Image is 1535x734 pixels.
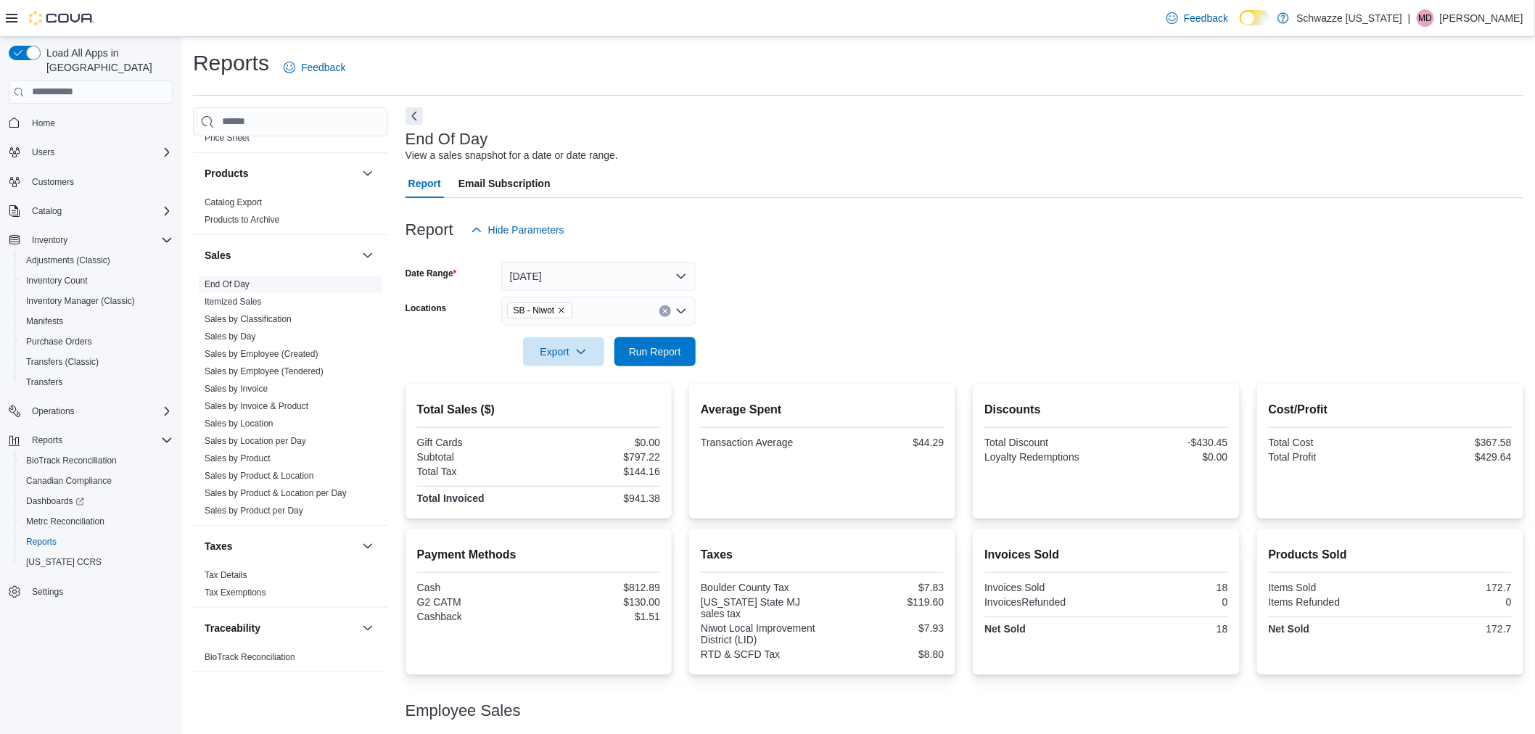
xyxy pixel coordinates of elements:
div: 18 [1109,582,1228,593]
span: Operations [26,403,173,420]
span: Sales by Classification [205,313,292,325]
a: Sales by Employee (Tendered) [205,366,324,376]
span: Price Sheet [205,132,250,144]
a: Sales by Location per Day [205,436,306,446]
a: Home [26,115,61,132]
div: View a sales snapshot for a date or date range. [406,148,618,163]
button: Catalog [3,201,178,221]
div: Cash [417,582,536,593]
div: InvoicesRefunded [984,596,1103,608]
span: BioTrack Reconciliation [205,651,295,663]
h2: Invoices Sold [984,546,1227,564]
a: Dashboards [15,491,178,511]
span: Washington CCRS [20,553,173,571]
div: $0.00 [541,437,660,448]
div: Items Sold [1269,582,1388,593]
span: Customers [26,173,173,191]
span: Home [32,117,55,129]
button: Taxes [359,537,376,555]
div: Products [193,194,388,234]
div: $429.64 [1393,451,1512,463]
span: Inventory Count [26,275,88,286]
span: Inventory Count [20,272,173,289]
span: Reports [20,533,173,550]
a: Dashboards [20,492,90,510]
span: Transfers [20,374,173,391]
div: $367.58 [1393,437,1512,448]
p: Schwazze [US_STATE] [1296,9,1402,27]
a: Sales by Employee (Created) [205,349,318,359]
span: Adjustments (Classic) [26,255,110,266]
button: Metrc Reconciliation [15,511,178,532]
a: Customers [26,173,80,191]
button: Next [406,107,423,125]
div: $812.89 [541,582,660,593]
span: Dashboards [26,495,84,507]
span: SB - Niwot [507,302,573,318]
h3: Employee Sales [406,702,521,719]
div: Pricing [193,129,388,152]
a: Reports [20,533,62,550]
div: $7.93 [826,622,945,634]
a: Feedback [278,53,351,82]
span: Manifests [26,316,63,327]
span: Manifests [20,313,173,330]
button: Operations [3,401,178,421]
button: Products [359,165,376,182]
button: Remove SB - Niwot from selection in this group [557,306,566,315]
div: G2 CATM [417,596,536,608]
a: Itemized Sales [205,297,262,307]
span: Tax Exemptions [205,587,266,598]
input: Dark Mode [1240,10,1270,25]
button: Users [26,144,60,161]
label: Date Range [406,268,457,279]
button: Reports [15,532,178,552]
div: Boulder County Tax [701,582,820,593]
h3: Sales [205,248,231,263]
a: Manifests [20,313,69,330]
div: Matthew Dupuis [1417,9,1434,27]
div: $44.29 [826,437,945,448]
a: Settings [26,583,69,601]
a: Transfers [20,374,68,391]
span: Sales by Location per Day [205,435,306,447]
span: Operations [32,405,75,417]
label: Locations [406,302,447,314]
button: Open list of options [675,305,687,317]
button: Sales [359,247,376,264]
a: Inventory Manager (Classic) [20,292,141,310]
span: Transfers (Classic) [26,356,99,368]
a: Feedback [1161,4,1234,33]
span: Products to Archive [205,214,279,226]
span: Transfers (Classic) [20,353,173,371]
span: Users [32,147,54,158]
span: Settings [26,582,173,601]
button: Adjustments (Classic) [15,250,178,271]
h3: End Of Day [406,131,488,148]
div: $7.83 [826,582,945,593]
div: Total Cost [1269,437,1388,448]
a: Sales by Product & Location per Day [205,488,347,498]
a: Canadian Compliance [20,472,118,490]
a: Sales by Product [205,453,271,463]
button: Users [3,142,178,162]
span: Metrc Reconciliation [20,513,173,530]
span: Sales by Product per Day [205,505,303,516]
div: $144.16 [541,466,660,477]
button: Products [205,166,356,181]
h3: Products [205,166,249,181]
span: End Of Day [205,279,250,290]
span: SB - Niwot [514,303,555,318]
button: Customers [3,171,178,192]
span: Sales by Product [205,453,271,464]
button: Run Report [614,337,696,366]
span: Transfers [26,376,62,388]
a: Sales by Location [205,418,273,429]
span: Sales by Invoice & Product [205,400,308,412]
span: Reports [26,432,173,449]
h2: Payment Methods [417,546,660,564]
span: BioTrack Reconciliation [26,455,117,466]
span: Catalog [32,205,62,217]
a: Sales by Invoice [205,384,268,394]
